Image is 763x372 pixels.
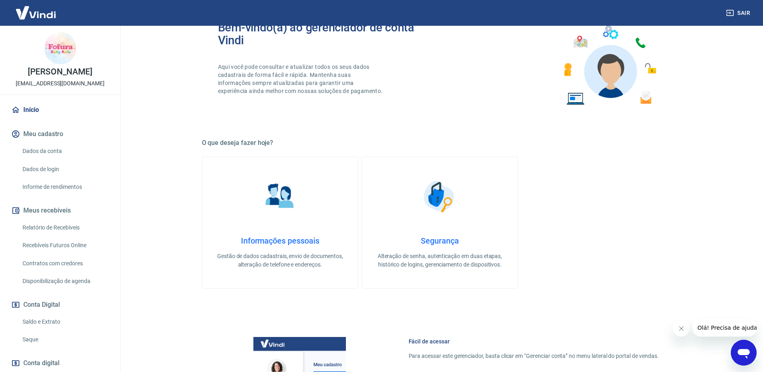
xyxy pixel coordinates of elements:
[731,340,757,366] iframe: Botão para abrir a janela de mensagens
[10,202,111,219] button: Meus recebíveis
[375,236,505,246] h4: Segurança
[19,331,111,348] a: Saque
[724,6,753,21] button: Sair
[202,157,358,289] a: Informações pessoaisInformações pessoaisGestão de dados cadastrais, envio de documentos, alteraçã...
[28,68,92,76] p: [PERSON_NAME]
[409,352,659,360] p: Para acessar este gerenciador, basta clicar em “Gerenciar conta” no menu lateral do portal de ven...
[557,21,662,110] img: Imagem de um avatar masculino com diversos icones exemplificando as funcionalidades do gerenciado...
[10,0,62,25] img: Vindi
[44,32,76,64] img: 2f7bbac1-3abc-469c-9641-81fef992723b.jpeg
[375,252,505,269] p: Alteração de senha, autenticação em duas etapas, histórico de logins, gerenciamento de dispositivos.
[693,319,757,337] iframe: Mensagem da empresa
[19,314,111,330] a: Saldo e Extrato
[23,358,60,369] span: Conta digital
[19,237,111,254] a: Recebíveis Futuros Online
[10,101,111,119] a: Início
[218,63,385,95] p: Aqui você pode consultar e atualizar todos os seus dados cadastrais de forma fácil e rápida. Mant...
[202,139,678,147] h5: O que deseja fazer hoje?
[16,79,105,88] p: [EMAIL_ADDRESS][DOMAIN_NAME]
[19,219,111,236] a: Relatório de Recebíveis
[673,320,689,337] iframe: Fechar mensagem
[10,125,111,143] button: Meu cadastro
[10,354,111,372] a: Conta digital
[409,337,659,345] h6: Fácil de acessar
[362,157,518,289] a: SegurançaSegurançaAlteração de senha, autenticação em duas etapas, histórico de logins, gerenciam...
[19,255,111,272] a: Contratos com credores
[19,143,111,159] a: Dados da conta
[5,6,68,12] span: Olá! Precisa de ajuda?
[215,252,345,269] p: Gestão de dados cadastrais, envio de documentos, alteração de telefone e endereços.
[10,296,111,314] button: Conta Digital
[215,236,345,246] h4: Informações pessoais
[260,176,300,217] img: Informações pessoais
[19,161,111,178] a: Dados de login
[218,21,440,47] h2: Bem-vindo(a) ao gerenciador de conta Vindi
[420,176,460,217] img: Segurança
[19,179,111,195] a: Informe de rendimentos
[19,273,111,289] a: Disponibilização de agenda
